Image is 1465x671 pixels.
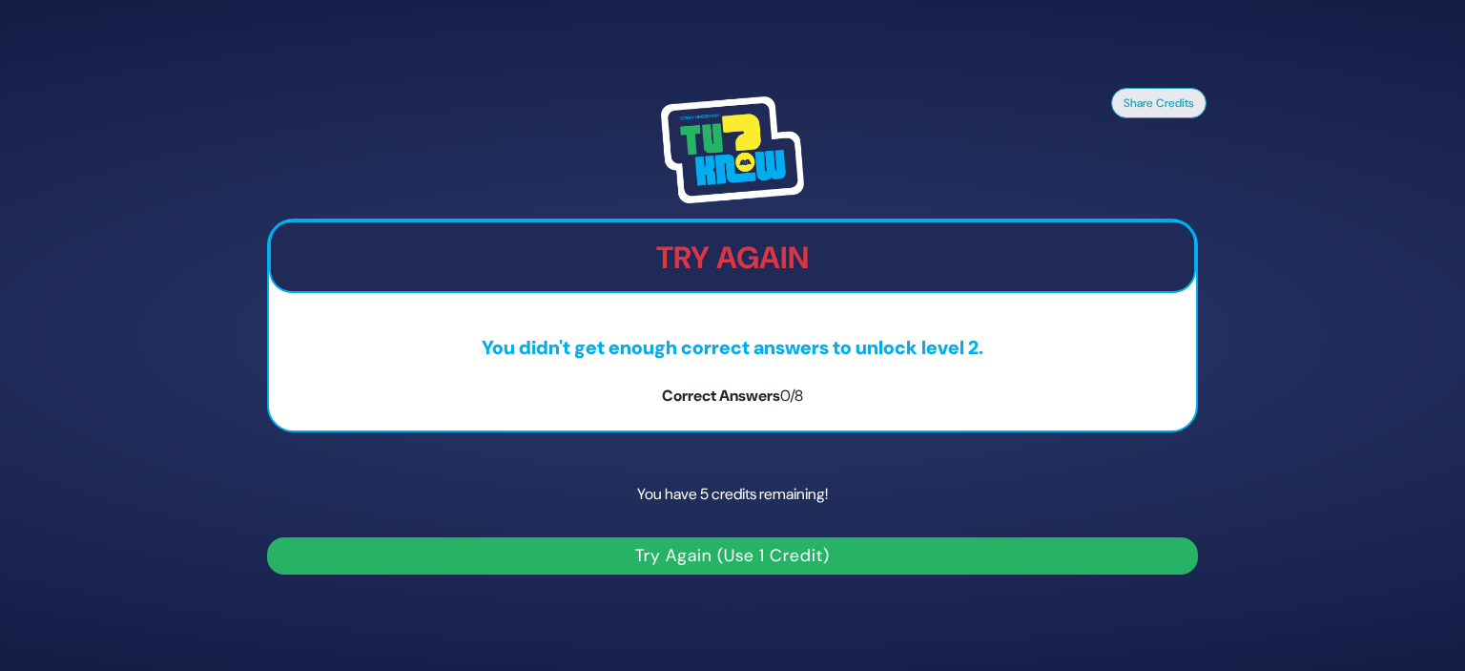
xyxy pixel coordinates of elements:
[271,240,1194,276] h2: Try Again
[267,467,1198,522] p: You have 5 credits remaining!
[661,96,804,203] img: Tournament Logo
[780,386,803,406] span: 0/8
[269,385,1196,408] p: Correct Answers
[267,537,1198,575] button: Try Again (Use 1 Credit)
[1111,88,1207,118] button: Share Credits
[269,333,1196,362] p: You didn't get enough correct answers to unlock level 2.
